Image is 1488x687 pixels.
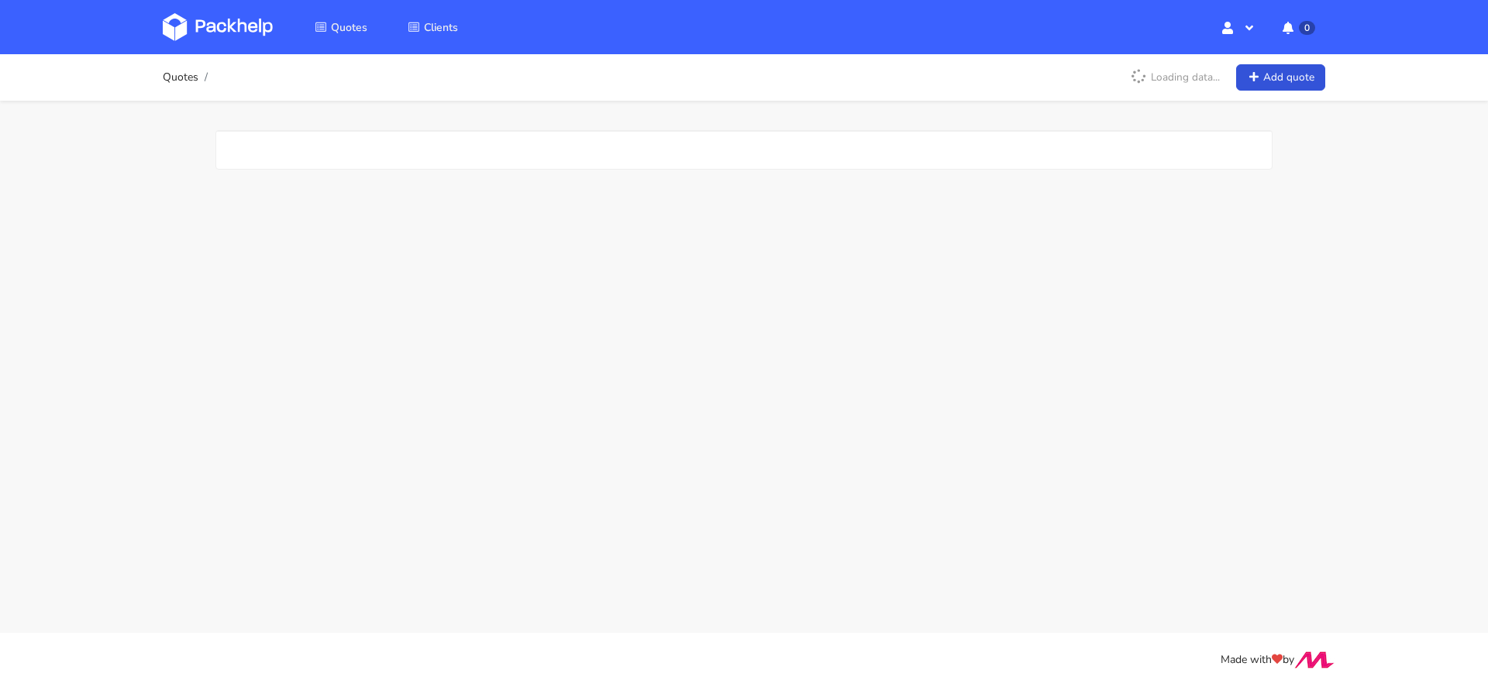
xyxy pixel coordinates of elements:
[296,13,386,41] a: Quotes
[1270,13,1325,41] button: 0
[163,71,198,84] a: Quotes
[163,62,212,93] nav: breadcrumb
[1294,651,1335,668] img: Move Closer
[163,13,273,41] img: Dashboard
[424,20,458,35] span: Clients
[1299,21,1315,35] span: 0
[389,13,477,41] a: Clients
[331,20,367,35] span: Quotes
[143,651,1345,669] div: Made with by
[1236,64,1325,91] a: Add quote
[1123,64,1228,91] p: Loading data...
